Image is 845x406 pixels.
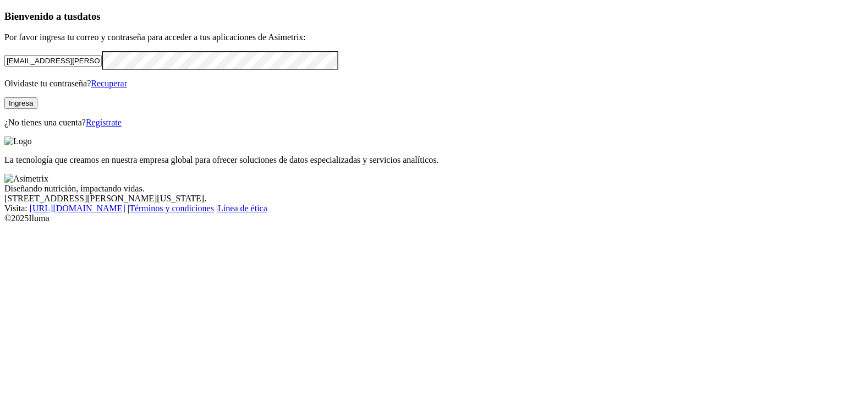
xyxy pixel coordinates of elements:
[77,10,101,22] span: datos
[218,204,267,213] a: Línea de ética
[86,118,122,127] a: Regístrate
[4,79,841,89] p: Olvidaste tu contraseña?
[4,194,841,204] div: [STREET_ADDRESS][PERSON_NAME][US_STATE].
[4,213,841,223] div: © 2025 Iluma
[4,184,841,194] div: Diseñando nutrición, impactando vidas.
[4,97,37,109] button: Ingresa
[4,174,48,184] img: Asimetrix
[4,204,841,213] div: Visita : | |
[4,10,841,23] h3: Bienvenido a tus
[129,204,214,213] a: Términos y condiciones
[4,118,841,128] p: ¿No tienes una cuenta?
[4,55,102,67] input: Tu correo
[30,204,125,213] a: [URL][DOMAIN_NAME]
[4,32,841,42] p: Por favor ingresa tu correo y contraseña para acceder a tus aplicaciones de Asimetrix:
[4,155,841,165] p: La tecnología que creamos en nuestra empresa global para ofrecer soluciones de datos especializad...
[4,136,32,146] img: Logo
[91,79,127,88] a: Recuperar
